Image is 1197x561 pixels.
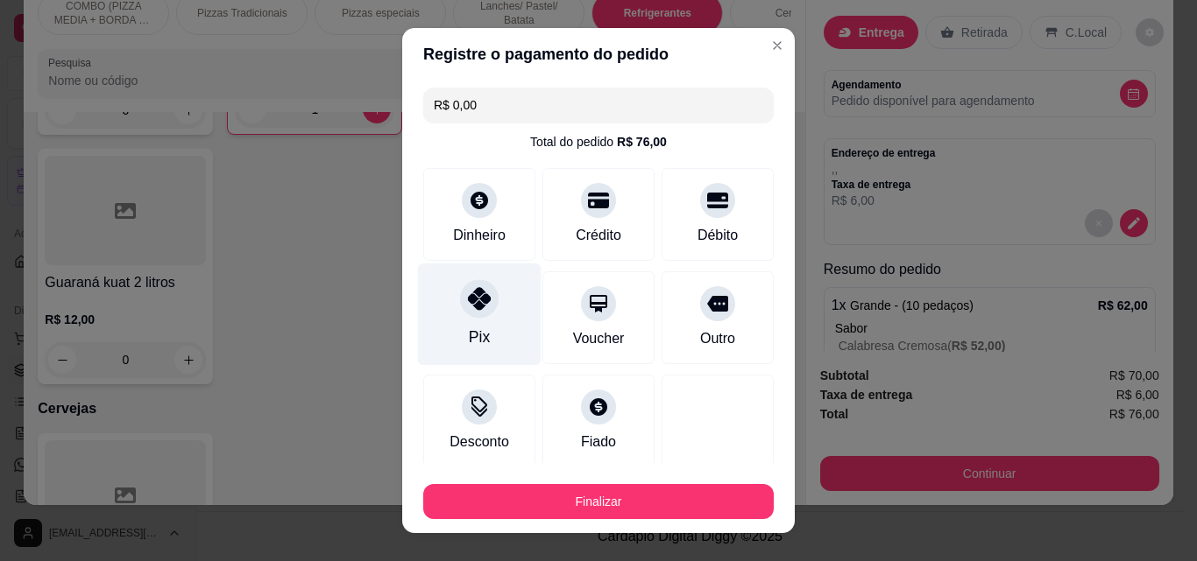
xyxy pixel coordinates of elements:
[576,225,621,246] div: Crédito
[423,484,774,519] button: Finalizar
[700,328,735,349] div: Outro
[453,225,506,246] div: Dinheiro
[402,28,795,81] header: Registre o pagamento do pedido
[434,88,763,123] input: Ex.: hambúrguer de cordeiro
[763,32,791,60] button: Close
[450,431,509,452] div: Desconto
[698,225,738,246] div: Débito
[581,431,616,452] div: Fiado
[530,133,667,151] div: Total do pedido
[617,133,667,151] div: R$ 76,00
[573,328,625,349] div: Voucher
[469,326,490,348] div: Pix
